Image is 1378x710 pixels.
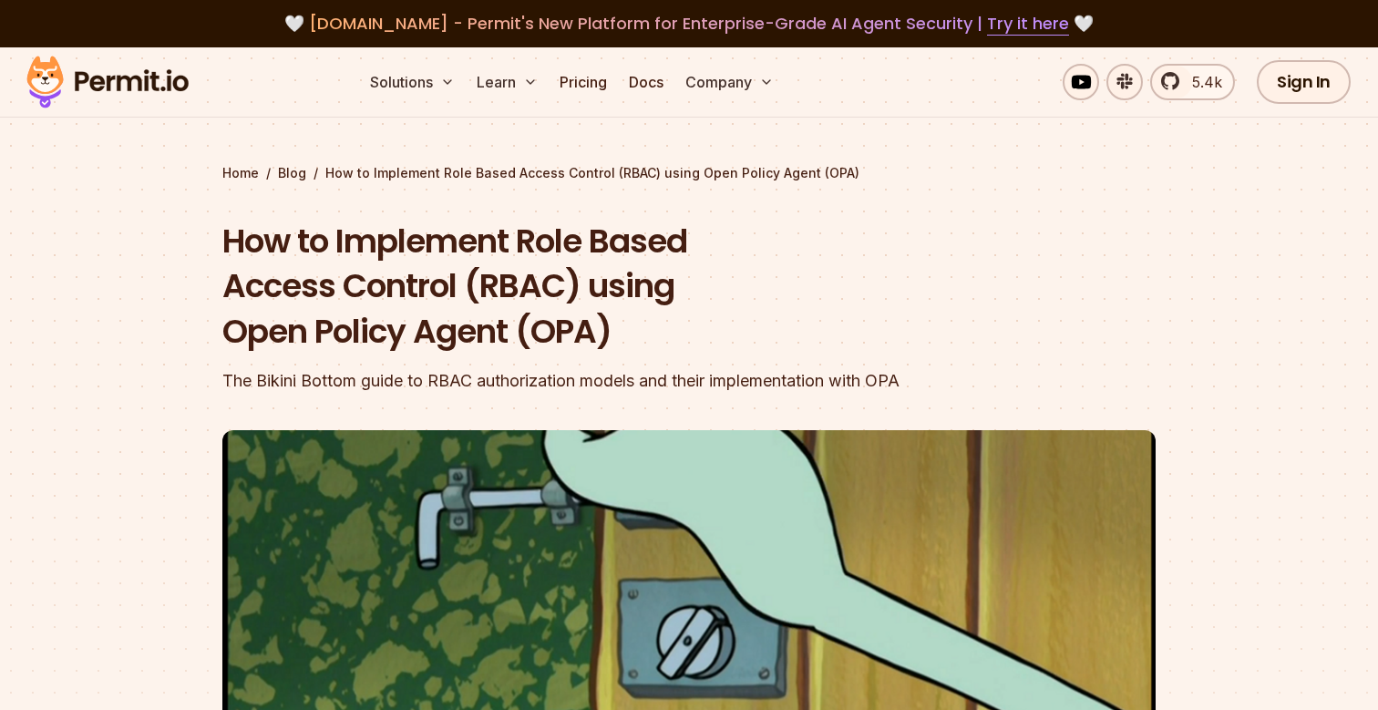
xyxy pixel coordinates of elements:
[1181,71,1222,93] span: 5.4k
[222,164,259,182] a: Home
[469,64,545,100] button: Learn
[44,11,1334,36] div: 🤍 🤍
[222,368,922,394] div: The Bikini Bottom guide to RBAC authorization models and their implementation with OPA
[363,64,462,100] button: Solutions
[552,64,614,100] a: Pricing
[678,64,781,100] button: Company
[222,219,922,355] h1: How to Implement Role Based Access Control (RBAC) using Open Policy Agent (OPA)
[622,64,671,100] a: Docs
[1150,64,1235,100] a: 5.4k
[1257,60,1351,104] a: Sign In
[222,164,1156,182] div: / /
[987,12,1069,36] a: Try it here
[278,164,306,182] a: Blog
[309,12,1069,35] span: [DOMAIN_NAME] - Permit's New Platform for Enterprise-Grade AI Agent Security |
[18,51,197,113] img: Permit logo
